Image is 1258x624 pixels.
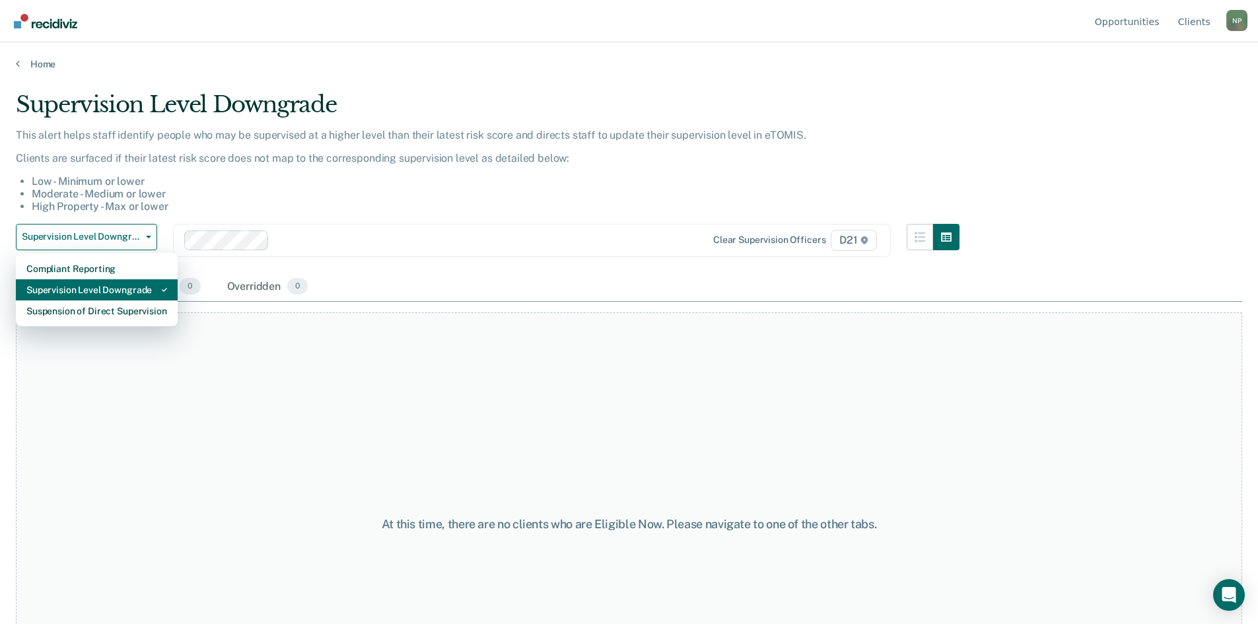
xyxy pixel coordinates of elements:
li: Low - Minimum or lower [32,175,960,188]
p: Clients are surfaced if their latest risk score does not map to the corresponding supervision lev... [16,152,960,164]
li: High Property - Max or lower [32,200,960,213]
p: This alert helps staff identify people who may be supervised at a higher level than their latest ... [16,129,960,141]
div: Supervision Level Downgrade [16,91,960,129]
img: Recidiviz [14,14,77,28]
div: Suspension of Direct Supervision [26,300,167,322]
div: Clear supervision officers [713,234,825,246]
button: Supervision Level Downgrade [16,224,157,250]
span: 0 [287,278,308,295]
div: Supervision Level Downgrade [26,279,167,300]
button: Profile dropdown button [1226,10,1247,31]
div: Open Intercom Messenger [1213,579,1245,611]
span: 0 [180,278,200,295]
div: Dropdown Menu [16,253,178,327]
div: Compliant Reporting [26,258,167,279]
span: D21 [831,230,876,251]
a: Home [16,58,1242,70]
div: Overridden0 [225,273,311,302]
span: Supervision Level Downgrade [22,231,141,242]
div: At this time, there are no clients who are Eligible Now. Please navigate to one of the other tabs. [323,517,936,532]
li: Moderate - Medium or lower [32,188,960,200]
div: N P [1226,10,1247,31]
